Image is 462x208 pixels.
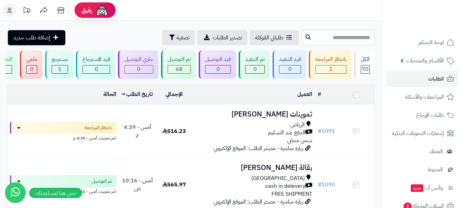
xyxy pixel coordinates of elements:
[250,30,299,45] a: طلباتي المُوكلة
[272,190,312,198] span: FREE SHIPMENT
[428,74,444,84] span: الطلبات
[353,50,376,79] a: الكل70
[195,110,312,118] h3: تموينات [PERSON_NAME]
[30,65,34,73] span: 0
[253,65,257,73] span: 0
[95,65,98,73] span: 0
[117,50,160,79] a: جاري التوصيل 0
[160,50,197,79] a: تم التوصيل 68
[411,184,423,192] span: جديد
[288,65,292,73] span: 0
[415,16,456,30] img: logo-2.png
[197,30,248,45] a: تصدير الطلبات
[315,56,346,63] div: بانتظار المراجعة
[176,34,189,42] span: تصفية
[386,71,458,87] a: الطلبات
[386,107,458,123] a: طلبات الإرجاع
[361,56,370,63] div: الكل
[162,181,186,189] span: 565.97
[271,50,307,79] a: قيد التنفيذ 0
[18,3,35,19] a: تحديثات المنصة
[406,56,444,65] span: الأقسام والمنتجات
[92,178,112,185] span: تم التوصيل
[255,34,283,42] span: طلباتي المُوكلة
[386,89,458,105] a: المراجعات والأسئلة
[206,65,230,73] div: 0
[279,56,301,63] div: قيد التنفيذ
[176,65,183,73] span: 68
[95,3,109,17] img: ai-face.png
[265,182,305,190] span: cash in delevery
[318,90,321,98] a: #
[216,65,220,73] span: 0
[386,34,458,51] a: لوحة التحكم
[103,90,116,98] a: الحالة
[18,50,44,79] a: ملغي 0
[168,56,191,63] div: تم التوصيل
[162,127,186,135] span: 516.23
[124,56,153,63] div: جاري التوصيل
[386,180,458,196] a: وآتس آبجديد
[251,174,305,182] span: [GEOGRAPHIC_DATA]
[329,65,333,73] span: 1
[297,90,312,98] a: العميل
[246,65,264,73] div: 0
[82,56,110,63] div: قيد الاسترجاع
[237,50,271,79] a: تم التنفيذ 0
[168,65,190,73] div: 68
[124,123,151,139] span: أمس - 4:39 م
[58,65,62,73] span: 1
[386,143,458,160] a: العملاء
[52,65,68,73] div: 1
[279,65,301,73] div: 0
[205,56,231,63] div: قيد التوصيل
[195,164,312,172] h3: بقالة [PERSON_NAME]
[410,183,443,193] span: وآتس آب
[84,124,112,131] span: بانتظار المراجعة
[10,187,116,195] div: اخر تحديث: أمس - 4:33 م
[318,181,335,189] a: #1090
[307,50,353,79] a: بانتظار المراجعة 1
[287,136,312,145] span: شحن مجاني
[213,34,242,42] span: تصدير الطلبات
[122,176,153,193] span: أمس - 10:16 ص
[52,56,68,63] div: مسترجع
[268,129,305,137] span: الدفع عند التسليم
[290,121,305,129] span: الرياض
[316,65,346,73] div: 1
[318,181,321,189] span: #
[137,65,141,73] span: 0
[419,38,444,47] span: لوحة التحكم
[428,165,443,174] span: المدونة
[162,30,195,45] button: تصفية
[214,198,303,206] span: زيارة مباشرة - مصدر الطلب: الموقع الإلكتروني
[386,125,458,142] a: إشعارات التحويلات البنكية
[362,65,369,73] span: 70
[416,110,444,120] span: طلبات الإرجاع
[83,65,110,73] div: 0
[405,92,444,102] span: المراجعات والأسئلة
[166,90,183,98] a: الإجمالي
[26,56,37,63] div: ملغي
[245,56,265,63] div: تم التنفيذ
[318,127,335,135] a: #1091
[214,144,303,152] span: زيارة مباشرة - مصدر الطلب: الموقع الإلكتروني
[13,34,50,42] span: إضافة طلب جديد
[8,30,65,45] a: إضافة طلب جديد
[75,50,117,79] a: قيد الاسترجاع 0
[122,90,153,98] a: تاريخ الطلب
[392,129,444,138] span: إشعارات التحويلات البنكية
[125,65,153,73] div: 0
[44,50,75,79] a: مسترجع 1
[430,147,443,156] span: العملاء
[197,50,237,79] a: قيد التوصيل 0
[81,6,92,14] span: رفيق
[27,65,37,73] div: 0
[318,127,321,135] span: #
[386,161,458,178] a: المدونة
[10,134,116,141] div: اخر تحديث: أمس - 4:39 م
